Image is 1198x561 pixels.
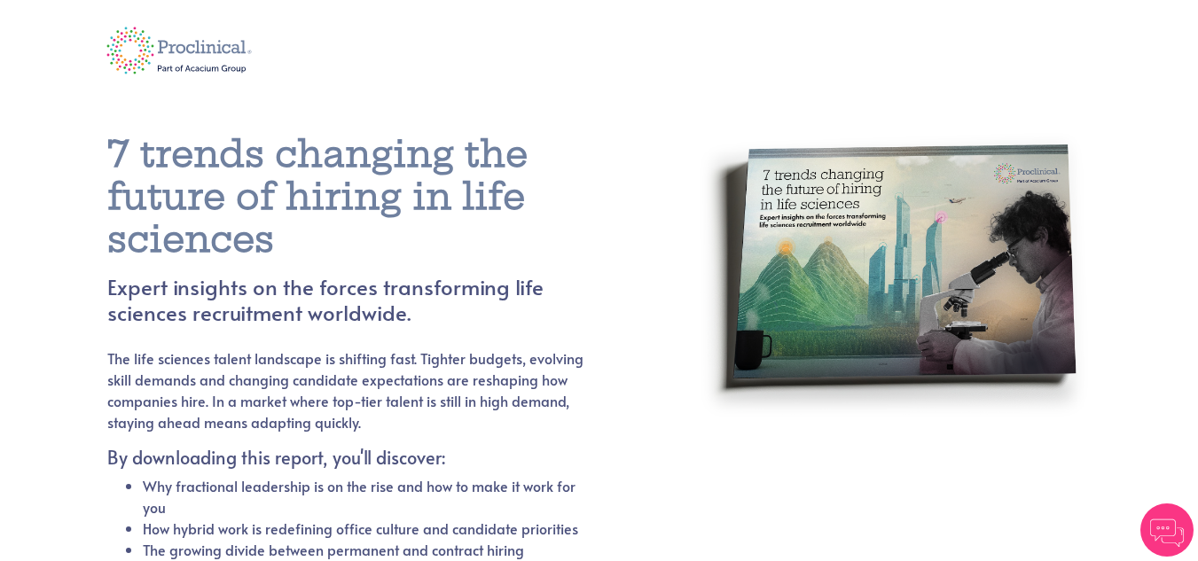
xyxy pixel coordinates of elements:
p: The life sciences talent landscape is shifting fast. Tighter budgets, evolving skill demands and ... [107,347,585,432]
li: How hybrid work is redefining office culture and candidate priorities [143,518,585,539]
img: logo [94,15,265,86]
li: Why fractional leadership is on the rise and how to make it work for you [143,475,585,518]
li: The growing divide between permanent and contract hiring [143,539,585,560]
h4: Expert insights on the forces transforming life sciences recruitment worldwide. [107,275,628,326]
img: Chatbot [1140,503,1194,557]
h1: 7 trends changing the future of hiring in life sciences [107,133,628,261]
h5: By downloading this report, you'll discover: [107,447,585,468]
